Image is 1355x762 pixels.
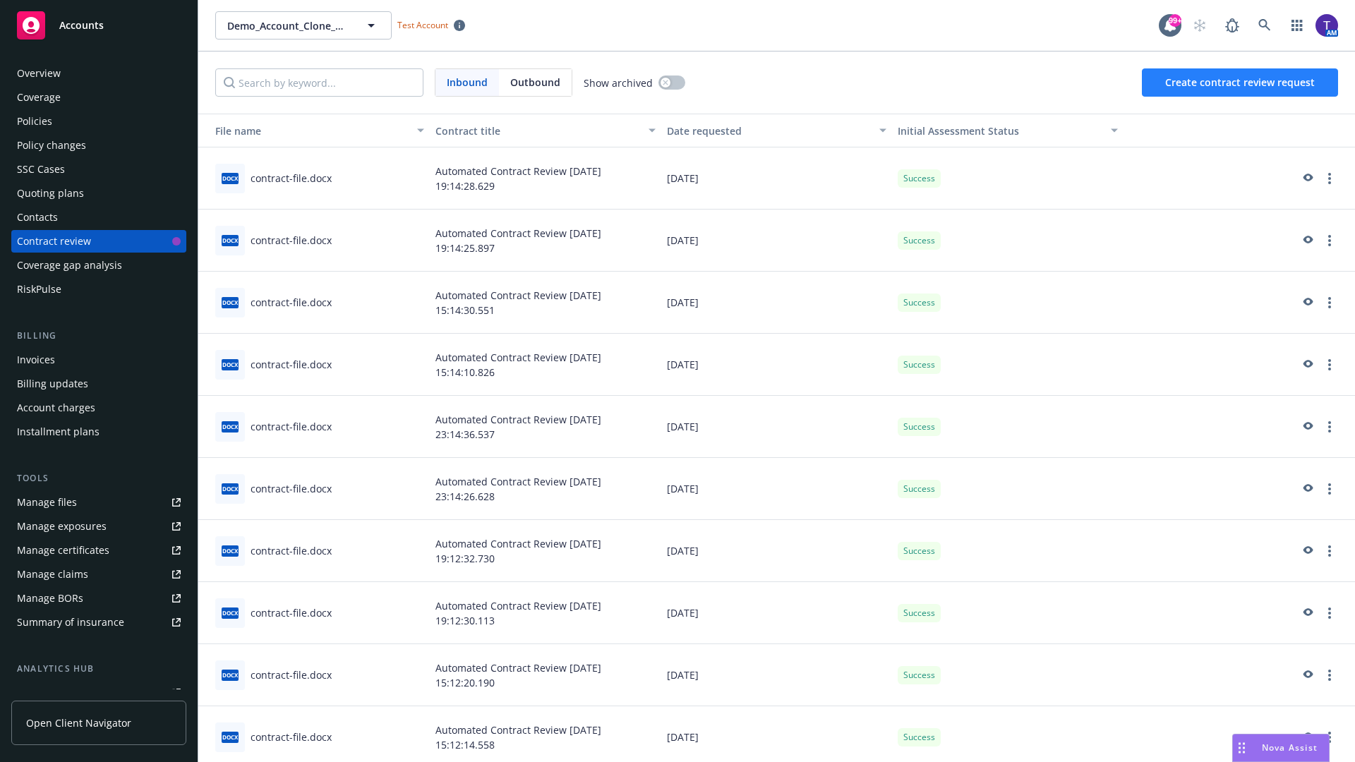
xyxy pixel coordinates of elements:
[222,235,239,246] span: docx
[1299,356,1315,373] a: preview
[1299,294,1315,311] a: preview
[227,18,349,33] span: Demo_Account_Clone_QA_CR_Tests_Prospect
[661,644,893,706] div: [DATE]
[11,230,186,253] a: Contract review
[1321,418,1338,435] a: more
[11,397,186,419] a: Account charges
[1321,170,1338,187] a: more
[1321,543,1338,560] a: more
[11,421,186,443] a: Installment plans
[430,396,661,458] div: Automated Contract Review [DATE] 23:14:36.537
[903,421,935,433] span: Success
[1299,232,1315,249] a: preview
[251,171,332,186] div: contract-file.docx
[17,110,52,133] div: Policies
[222,173,239,183] span: docx
[222,483,239,494] span: docx
[215,11,392,40] button: Demo_Account_Clone_QA_CR_Tests_Prospect
[1321,667,1338,684] a: more
[392,18,471,32] span: Test Account
[1321,356,1338,373] a: more
[17,491,77,514] div: Manage files
[251,730,332,744] div: contract-file.docx
[222,359,239,370] span: docx
[17,86,61,109] div: Coverage
[17,515,107,538] div: Manage exposures
[397,19,448,31] span: Test Account
[17,206,58,229] div: Contacts
[661,272,893,334] div: [DATE]
[903,483,935,495] span: Success
[17,611,124,634] div: Summary of insurance
[1233,734,1251,761] div: Drag to move
[430,147,661,210] div: Automated Contract Review [DATE] 19:14:28.629
[1186,11,1214,40] a: Start snowing
[17,539,109,562] div: Manage certificates
[11,563,186,586] a: Manage claims
[17,563,88,586] div: Manage claims
[11,611,186,634] a: Summary of insurance
[1321,232,1338,249] a: more
[661,210,893,272] div: [DATE]
[11,110,186,133] a: Policies
[1299,605,1315,622] a: preview
[447,75,488,90] span: Inbound
[222,545,239,556] span: docx
[11,539,186,562] a: Manage certificates
[430,114,661,147] button: Contract title
[26,715,131,730] span: Open Client Navigator
[11,158,186,181] a: SSC Cases
[661,458,893,520] div: [DATE]
[11,329,186,343] div: Billing
[11,471,186,485] div: Tools
[251,605,332,620] div: contract-file.docx
[222,297,239,308] span: docx
[903,358,935,371] span: Success
[435,69,499,96] span: Inbound
[903,607,935,619] span: Success
[17,682,134,704] div: Loss summary generator
[661,520,893,582] div: [DATE]
[430,272,661,334] div: Automated Contract Review [DATE] 15:14:30.551
[204,123,409,138] div: Toggle SortBy
[430,334,661,396] div: Automated Contract Review [DATE] 15:14:10.826
[11,6,186,45] a: Accounts
[11,182,186,205] a: Quoting plans
[17,230,91,253] div: Contract review
[11,373,186,395] a: Billing updates
[251,481,332,496] div: contract-file.docx
[903,669,935,682] span: Success
[661,114,893,147] button: Date requested
[1321,294,1338,311] a: more
[661,582,893,644] div: [DATE]
[1321,729,1338,746] a: more
[11,491,186,514] a: Manage files
[661,147,893,210] div: [DATE]
[17,254,122,277] div: Coverage gap analysis
[11,62,186,85] a: Overview
[222,421,239,432] span: docx
[17,158,65,181] div: SSC Cases
[903,545,935,557] span: Success
[11,515,186,538] a: Manage exposures
[435,123,640,138] div: Contract title
[903,731,935,744] span: Success
[11,682,186,704] a: Loss summary generator
[430,582,661,644] div: Automated Contract Review [DATE] 19:12:30.113
[898,124,1019,138] span: Initial Assessment Status
[11,662,186,676] div: Analytics hub
[222,607,239,618] span: docx
[898,123,1102,138] div: Toggle SortBy
[251,419,332,434] div: contract-file.docx
[1218,11,1246,40] a: Report a Bug
[215,68,423,97] input: Search by keyword...
[1283,11,1311,40] a: Switch app
[903,234,935,247] span: Success
[661,334,893,396] div: [DATE]
[661,396,893,458] div: [DATE]
[1299,667,1315,684] a: preview
[1299,729,1315,746] a: preview
[222,732,239,742] span: docx
[251,357,332,372] div: contract-file.docx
